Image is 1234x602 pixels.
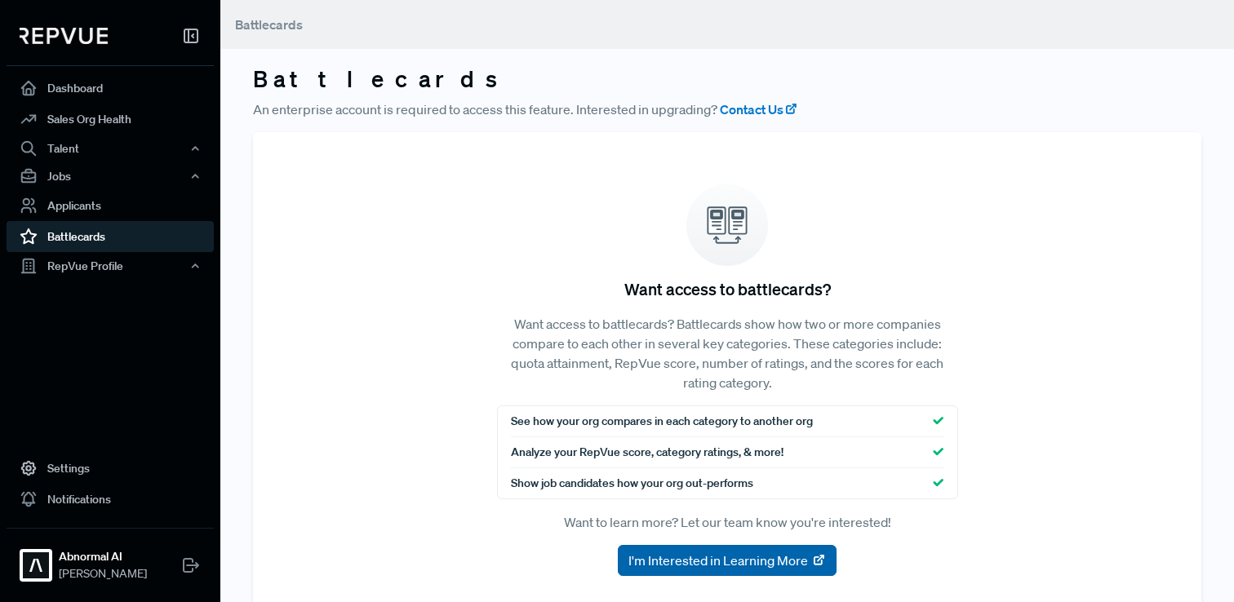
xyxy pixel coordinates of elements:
img: RepVue [20,28,108,44]
span: See how your org compares in each category to another org [511,413,813,430]
a: Settings [7,453,214,484]
a: Applicants [7,190,214,221]
a: Battlecards [7,221,214,252]
button: RepVue Profile [7,252,214,280]
p: An enterprise account is required to access this feature. Interested in upgrading? [253,100,1201,119]
a: Contact Us [720,100,798,119]
span: I'm Interested in Learning More [628,551,808,570]
span: Show job candidates how your org out-performs [511,475,753,492]
a: Sales Org Health [7,104,214,135]
button: I'm Interested in Learning More [618,545,837,576]
span: Analyze your RepVue score, category ratings, & more! [511,444,783,461]
span: [PERSON_NAME] [59,565,147,582]
a: Notifications [7,484,214,515]
h3: Battlecards [253,65,1201,93]
a: Abnormal AIAbnormal AI[PERSON_NAME] [7,528,214,589]
span: Battlecards [235,16,303,33]
button: Talent [7,135,214,162]
p: Want to learn more? Let our team know you're interested! [497,512,958,532]
h5: Want access to battlecards? [624,279,831,299]
img: Abnormal AI [23,552,49,578]
button: Jobs [7,162,214,190]
p: Want access to battlecards? Battlecards show how two or more companies compare to each other in s... [497,314,958,392]
a: Dashboard [7,73,214,104]
strong: Abnormal AI [59,548,147,565]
